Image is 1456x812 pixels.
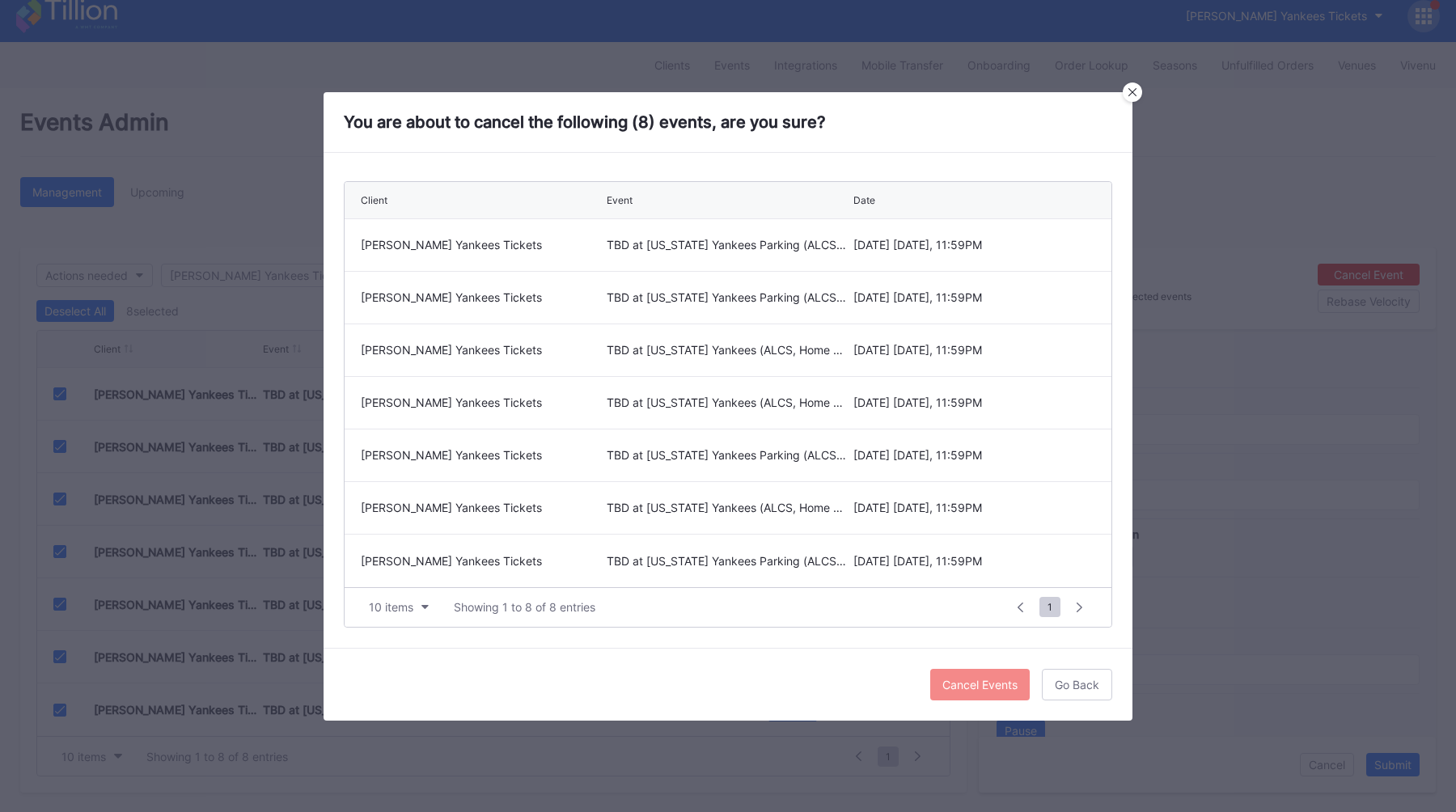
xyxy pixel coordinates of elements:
div: [PERSON_NAME] Yankees Tickets [361,343,603,357]
div: [DATE] [DATE], 11:59PM [853,343,1095,357]
div: You are about to cancel the following (8) events, are you sure? [324,92,1132,153]
div: TBD at [US_STATE] Yankees (ALCS, Home Game 4) (If Necessary) CANCELLED [607,501,849,514]
div: Showing 1 to 8 of 8 entries [454,600,595,614]
span: 1 [1039,597,1060,617]
button: 10 items [361,596,438,618]
div: [DATE] [DATE], 11:59PM [853,554,1095,568]
div: [DATE] [DATE], 11:59PM [853,238,1095,252]
div: [PERSON_NAME] Yankees Tickets [361,554,603,568]
div: [DATE] [DATE], 11:59PM [853,290,1095,304]
div: TBD at [US_STATE] Yankees (ALCS, Home Game 3) (If Necessary) (Date TBD) CANCELLED [607,395,849,409]
button: Go Back [1042,669,1112,700]
div: TBD at [US_STATE] Yankees Parking (ALCS, Home Game 4) (If Necessary) [607,554,849,568]
div: [DATE] [DATE], 11:59PM [853,501,1095,514]
div: Go Back [1055,678,1099,691]
div: Event [607,194,633,206]
div: TBD at [US_STATE] Yankees Parking (ALCS, Home Game 1) (If Necessary) (Date TBD) [607,238,849,252]
div: [PERSON_NAME] Yankees Tickets [361,395,603,409]
div: [DATE] [DATE], 11:59PM [853,395,1095,409]
div: [PERSON_NAME] Yankees Tickets [361,448,603,462]
div: [PERSON_NAME] Yankees Tickets [361,238,603,252]
div: Date [853,194,875,206]
div: [PERSON_NAME] Yankees Tickets [361,501,603,514]
div: 10 items [369,600,413,614]
div: Client [361,194,387,206]
div: TBD at [US_STATE] Yankees Parking (ALCS, Home Game 3) (If Necessary) (Date TBD) [607,448,849,462]
div: TBD at [US_STATE] Yankees (ALCS, Home Game 2) (If Necessary) (Date TBD) CANCELLED [607,343,849,357]
div: Cancel Events [942,678,1018,691]
div: TBD at [US_STATE] Yankees Parking (ALCS, Home Game 2) (If Necessary) (Date TBD) [607,290,849,304]
button: Cancel Events [930,669,1030,700]
div: [PERSON_NAME] Yankees Tickets [361,290,603,304]
div: [DATE] [DATE], 11:59PM [853,448,1095,462]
